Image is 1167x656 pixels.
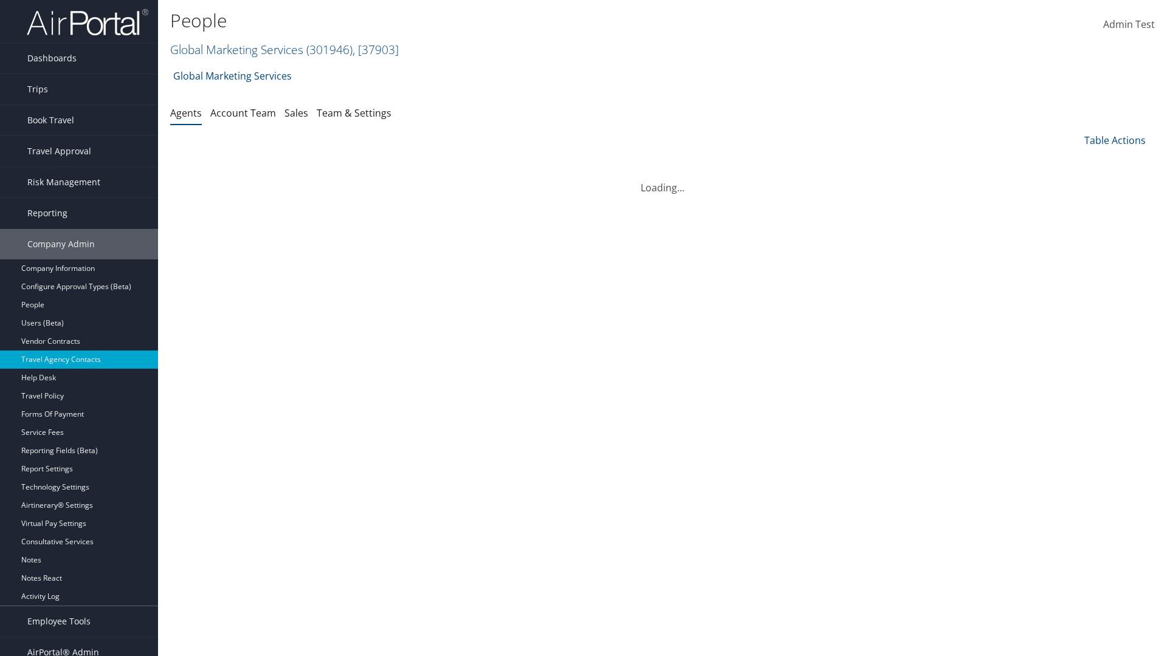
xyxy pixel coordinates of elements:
h1: People [170,8,827,33]
a: Sales [284,106,308,120]
a: Team & Settings [317,106,391,120]
span: Book Travel [27,105,74,135]
span: Dashboards [27,43,77,73]
span: Trips [27,74,48,104]
span: Employee Tools [27,606,91,637]
span: Reporting [27,198,67,228]
span: , [ 37903 ] [353,41,399,58]
a: Admin Test [1103,6,1155,44]
div: Loading... [170,166,1155,195]
span: Travel Approval [27,136,91,166]
span: Company Admin [27,229,95,259]
span: Risk Management [27,167,100,197]
span: ( 301946 ) [306,41,353,58]
a: Account Team [210,106,276,120]
a: Global Marketing Services [170,41,399,58]
span: Admin Test [1103,18,1155,31]
a: Global Marketing Services [173,64,292,88]
a: Table Actions [1084,134,1146,147]
img: airportal-logo.png [27,8,148,36]
a: Agents [170,106,202,120]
